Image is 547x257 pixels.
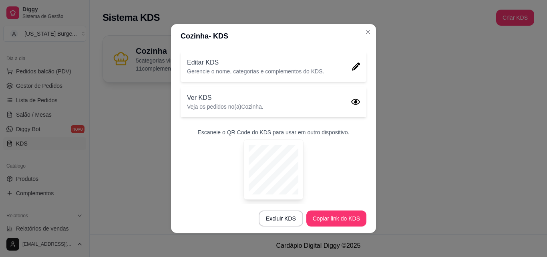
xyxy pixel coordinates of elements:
[187,58,324,67] p: Editar KDS
[187,67,324,75] p: Gerencie o nome, categorias e complementos do KDS.
[187,93,263,103] p: Ver KDS
[187,103,263,111] p: Veja os pedidos no(a) Cozinha .
[198,128,350,136] p: Escaneie o QR Code do KDS para usar em outro dispositivo.
[259,210,303,227] button: Excluir KDS
[181,87,366,117] a: Ver KDSVeja os pedidos no(a)Cozinha.
[362,26,374,38] button: Close
[171,24,376,48] header: Cozinha - KDS
[306,210,366,227] button: Copiar link do KDS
